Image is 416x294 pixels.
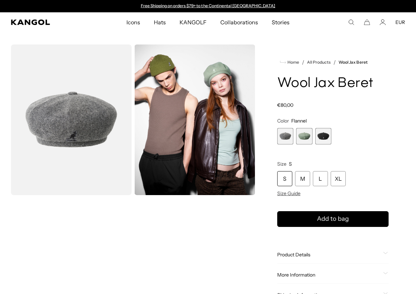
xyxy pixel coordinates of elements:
img: color-flannel [11,44,132,195]
div: 1 of 3 [277,128,294,144]
span: Flannel [291,118,307,124]
a: KANGOLF [173,12,213,32]
img: wool jax beret in sage green [134,44,255,195]
span: Home [286,60,299,65]
span: Stories [272,12,290,32]
span: More Information [277,272,380,278]
div: L [313,171,328,186]
nav: breadcrumbs [277,58,389,66]
button: Cart [364,19,370,25]
li: / [331,58,336,66]
div: 2 of 3 [296,128,313,144]
a: Hats [147,12,173,32]
span: €80,00 [277,102,293,108]
a: Wool Jax Beret [339,60,367,65]
a: Kangol [11,20,83,25]
span: Collaborations [220,12,258,32]
slideshow-component: Announcement bar [137,3,279,9]
span: Size Guide [277,190,301,196]
div: XL [331,171,346,186]
li: / [299,58,304,66]
div: M [295,171,310,186]
product-gallery: Gallery Viewer [11,44,255,195]
span: S [289,161,292,167]
span: KANGOLF [180,12,207,32]
a: Home [280,59,299,65]
span: Product Details [277,252,380,258]
span: Color [277,118,289,124]
a: Stories [265,12,296,32]
h1: Wool Jax Beret [277,76,389,91]
span: Icons [126,12,140,32]
span: Hats [154,12,166,32]
label: Flannel [277,128,294,144]
div: 1 of 2 [137,3,279,9]
div: S [277,171,292,186]
button: EUR [395,19,405,25]
span: Size [277,161,286,167]
a: Icons [120,12,147,32]
a: All Products [307,60,331,65]
label: Sage Green [296,128,313,144]
label: Black [315,128,332,144]
div: 3 of 3 [315,128,332,144]
a: Free Shipping on orders $79+ to the Continental [GEOGRAPHIC_DATA] [141,3,276,8]
summary: Search here [348,19,354,25]
span: Add to bag [317,214,349,223]
a: Collaborations [213,12,265,32]
a: Account [380,19,386,25]
button: Add to bag [277,211,389,227]
div: Announcement [137,3,279,9]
